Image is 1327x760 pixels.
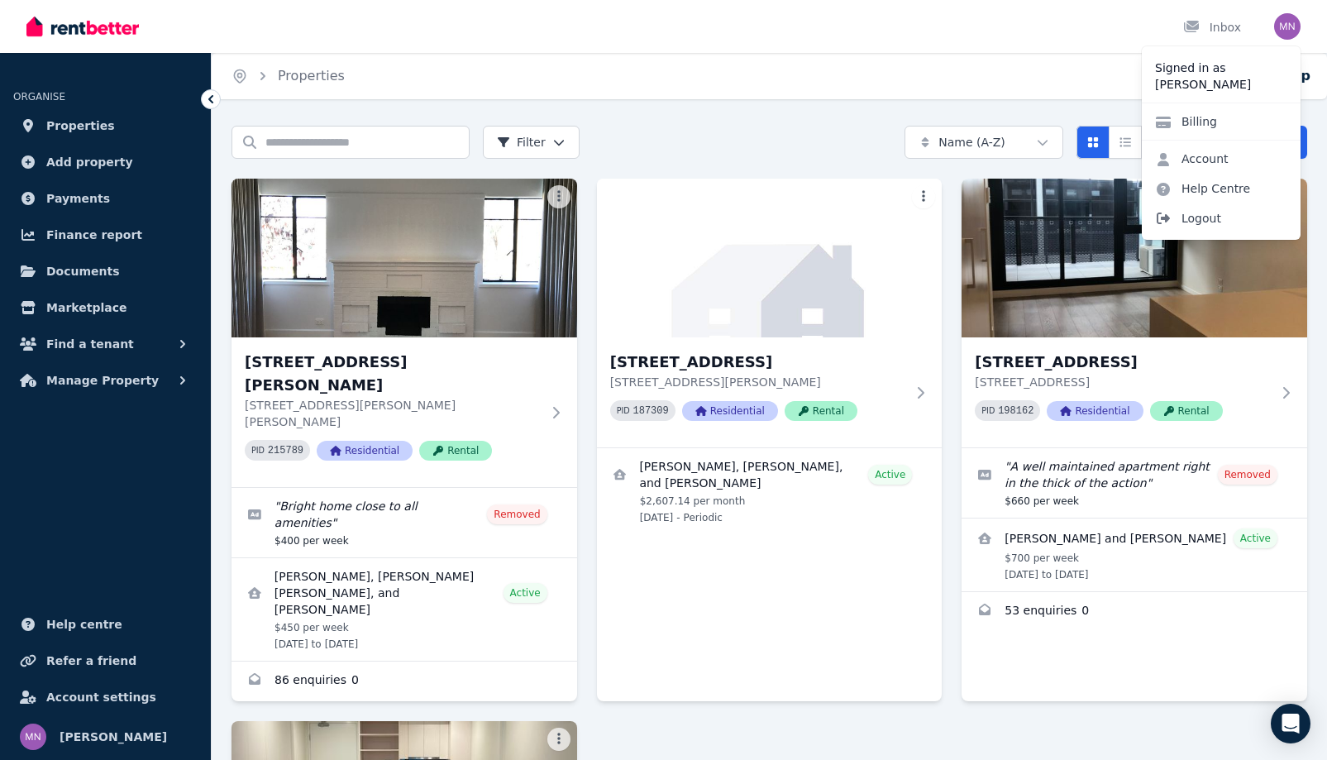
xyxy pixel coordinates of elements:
[46,152,133,172] span: Add property
[317,441,413,461] span: Residential
[13,182,198,215] a: Payments
[1142,144,1242,174] a: Account
[46,189,110,208] span: Payments
[1142,174,1263,203] a: Help Centre
[46,225,142,245] span: Finance report
[497,134,546,151] span: Filter
[46,261,120,281] span: Documents
[26,14,139,39] img: RentBetter
[1076,126,1110,159] button: Card view
[13,218,198,251] a: Finance report
[232,179,577,487] a: 61 Condon Street, Kennington[STREET_ADDRESS][PERSON_NAME][STREET_ADDRESS][PERSON_NAME][PERSON_NAM...
[232,179,577,337] img: 61 Condon Street, Kennington
[981,406,995,415] small: PID
[13,255,198,288] a: Documents
[483,126,580,159] button: Filter
[245,397,541,430] p: [STREET_ADDRESS][PERSON_NAME][PERSON_NAME]
[1150,401,1223,421] span: Rental
[998,405,1033,417] code: 198162
[962,179,1307,447] a: 85 Market Street, South Melbourne[STREET_ADDRESS][STREET_ADDRESS]PID 198162ResidentialRental
[13,644,198,677] a: Refer a friend
[682,401,778,421] span: Residential
[251,446,265,455] small: PID
[1047,401,1143,421] span: Residential
[975,374,1271,390] p: [STREET_ADDRESS]
[13,291,198,324] a: Marketplace
[46,687,156,707] span: Account settings
[13,146,198,179] a: Add property
[1183,19,1241,36] div: Inbox
[278,68,345,84] a: Properties
[1155,60,1287,76] p: Signed in as
[419,441,492,461] span: Rental
[232,558,577,661] a: View details for Sara Hancock, Connor Findlay, and Eliza Collier
[268,445,303,456] code: 215789
[1142,203,1301,233] span: Logout
[13,608,198,641] a: Help centre
[1271,704,1310,743] div: Open Intercom Messenger
[13,91,65,103] span: ORGANISE
[46,370,159,390] span: Manage Property
[46,298,126,318] span: Marketplace
[610,351,906,374] h3: [STREET_ADDRESS]
[20,724,46,750] img: Maricel Nadurata
[46,651,136,671] span: Refer a friend
[46,614,122,634] span: Help centre
[1076,126,1174,159] div: View options
[547,728,570,751] button: More options
[1274,13,1301,40] img: Maricel Nadurata
[1142,107,1230,136] a: Billing
[938,134,1005,151] span: Name (A-Z)
[633,405,669,417] code: 187309
[547,185,570,208] button: More options
[905,126,1063,159] button: Name (A-Z)
[962,519,1307,591] a: View details for Ariya Uttayochat and Rangsima Traiwet
[785,401,857,421] span: Rental
[46,334,134,354] span: Find a tenant
[597,179,943,447] a: 71 Station Street, Carlton[STREET_ADDRESS][STREET_ADDRESS][PERSON_NAME]PID 187309ResidentialRental
[975,351,1271,374] h3: [STREET_ADDRESS]
[610,374,906,390] p: [STREET_ADDRESS][PERSON_NAME]
[962,448,1307,518] a: Edit listing: A well maintained apartment right in the thick of the action
[46,116,115,136] span: Properties
[13,327,198,361] button: Find a tenant
[617,406,630,415] small: PID
[912,185,935,208] button: More options
[212,53,365,99] nav: Breadcrumb
[60,727,167,747] span: [PERSON_NAME]
[245,351,541,397] h3: [STREET_ADDRESS][PERSON_NAME]
[962,179,1307,337] img: 85 Market Street, South Melbourne
[1109,126,1142,159] button: Compact list view
[1155,76,1287,93] p: [PERSON_NAME]
[597,448,943,534] a: View details for Ryle Nadurata, Willa Campbell, and Mia Casey
[597,179,943,337] img: 71 Station Street, Carlton
[13,364,198,397] button: Manage Property
[962,592,1307,632] a: Enquiries for 85 Market Street, South Melbourne
[232,488,577,557] a: Edit listing: Bright home close to all amenities
[13,681,198,714] a: Account settings
[232,662,577,701] a: Enquiries for 61 Condon Street, Kennington
[13,109,198,142] a: Properties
